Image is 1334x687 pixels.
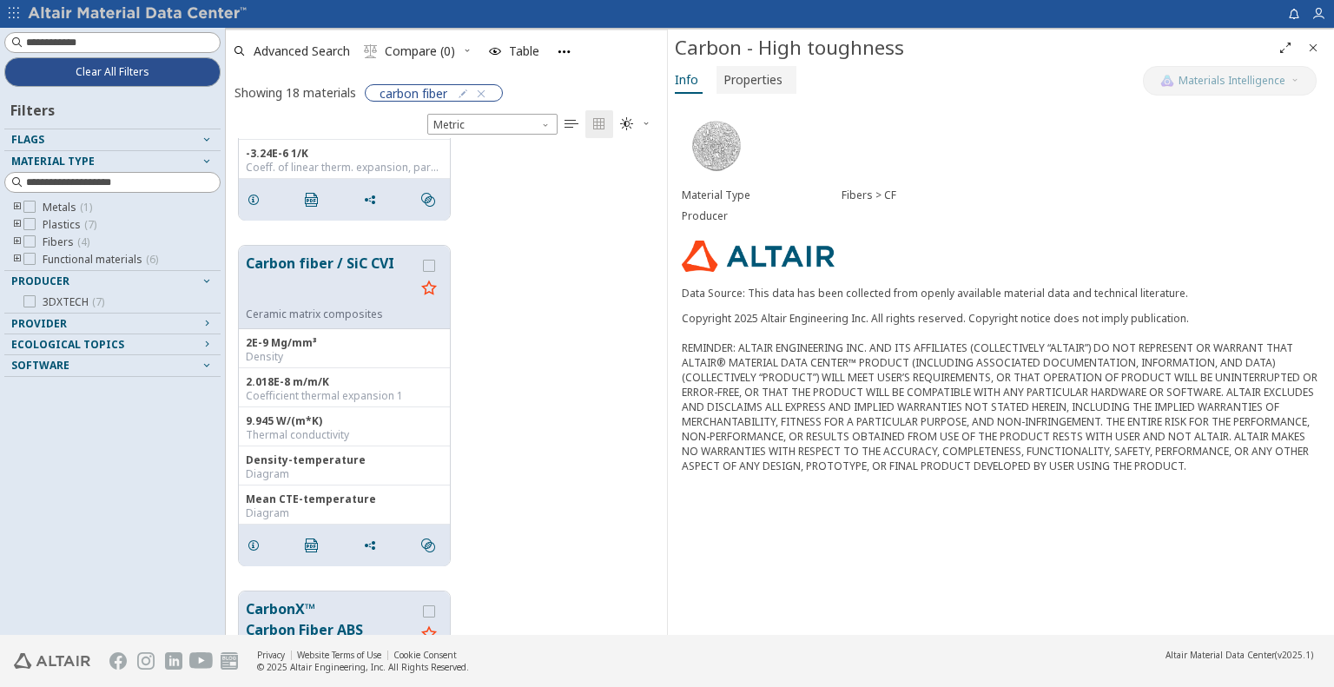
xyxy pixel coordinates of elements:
[43,295,104,309] span: 3DXTECH
[239,182,275,217] button: Details
[509,45,539,57] span: Table
[682,241,835,272] img: Logo - Provider
[4,355,221,376] button: Software
[234,84,356,101] div: Showing 18 materials
[4,129,221,150] button: Flags
[1271,34,1299,62] button: Full Screen
[11,337,124,352] span: Ecological Topics
[254,45,350,57] span: Advanced Search
[1143,66,1317,96] button: AI CopilotMaterials Intelligence
[43,235,89,249] span: Fibers
[11,132,44,147] span: Flags
[77,235,89,249] span: ( 4 )
[585,110,613,138] button: Tile View
[1179,74,1285,88] span: Materials Intelligence
[682,209,842,223] div: Producer
[558,110,585,138] button: Table View
[413,182,450,217] button: Similar search
[1166,649,1313,661] div: (v2025.1)
[842,188,1320,202] div: Fibers > CF
[682,311,1320,473] div: Copyright 2025 Altair Engineering Inc. All rights reserved. Copyright notice does not imply publi...
[421,193,435,207] i: 
[723,66,783,94] span: Properties
[4,314,221,334] button: Provider
[43,218,96,232] span: Plastics
[355,528,392,563] button: Share
[675,66,698,94] span: Info
[297,182,333,217] button: PDF Download
[427,114,558,135] div: Unit System
[421,538,435,552] i: 
[1166,649,1275,661] span: Altair Material Data Center
[80,200,92,215] span: ( 1 )
[28,5,249,23] img: Altair Material Data Center
[565,117,578,131] i: 
[682,188,842,202] div: Material Type
[239,528,275,563] button: Details
[246,414,443,428] div: 9.945 W/(m*K)
[246,598,415,640] button: CarbonX™ Carbon Fiber ABS
[11,235,23,249] i: toogle group
[246,375,443,389] div: 2.018E-8 m/m/K
[92,294,104,309] span: ( 7 )
[4,334,221,355] button: Ecological Topics
[4,151,221,172] button: Material Type
[246,253,415,307] button: Carbon fiber / SiC CVI
[246,350,443,364] div: Density
[4,57,221,87] button: Clear All Filters
[246,307,415,321] div: Ceramic matrix composites
[11,253,23,267] i: toogle group
[11,358,69,373] span: Software
[1160,74,1174,88] img: AI Copilot
[297,649,381,661] a: Website Terms of Use
[393,649,457,661] a: Cookie Consent
[246,453,443,467] div: Density-temperature
[246,428,443,442] div: Thermal conductivity
[226,138,667,636] div: grid
[246,389,443,403] div: Coefficient thermal expansion 1
[246,492,443,506] div: Mean CTE-temperature
[246,147,443,161] div: -3.24E-6 1/K
[11,154,95,168] span: Material Type
[620,117,634,131] i: 
[682,112,751,182] img: Material Type Image
[355,182,392,217] button: Share
[246,336,443,350] div: 2E-9 Mg/mm³
[43,253,158,267] span: Functional materials
[11,274,69,288] span: Producer
[364,44,378,58] i: 
[380,85,447,101] span: carbon fiber
[675,34,1271,62] div: Carbon - High toughness
[246,467,443,481] div: Diagram
[257,649,285,661] a: Privacy
[613,110,658,138] button: Theme
[385,45,455,57] span: Compare (0)
[415,275,443,303] button: Favorite
[415,621,443,649] button: Favorite
[305,538,319,552] i: 
[14,653,90,669] img: Altair Engineering
[413,528,450,563] button: Similar search
[11,316,67,331] span: Provider
[297,528,333,563] button: PDF Download
[246,506,443,520] div: Diagram
[84,217,96,232] span: ( 7 )
[592,117,606,131] i: 
[11,218,23,232] i: toogle group
[427,114,558,135] span: Metric
[246,161,443,175] div: Coeff. of linear therm. expansion, parallel
[4,271,221,292] button: Producer
[146,252,158,267] span: ( 6 )
[682,286,1320,301] p: Data Source: This data has been collected from openly available material data and technical liter...
[4,87,63,129] div: Filters
[1299,34,1327,62] button: Close
[11,201,23,215] i: toogle group
[76,65,149,79] span: Clear All Filters
[43,201,92,215] span: Metals
[257,661,469,673] div: © 2025 Altair Engineering, Inc. All Rights Reserved.
[305,193,319,207] i: 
